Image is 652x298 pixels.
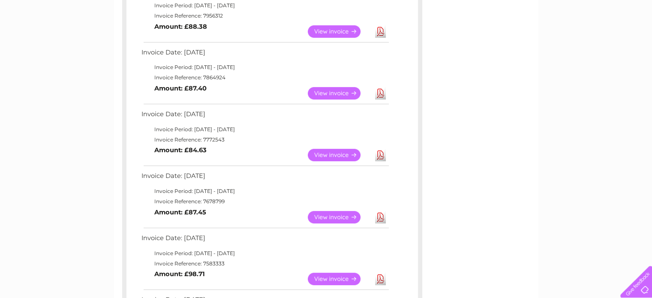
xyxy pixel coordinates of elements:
td: Invoice Reference: 7583333 [139,259,390,269]
a: Log out [624,36,644,43]
a: View [308,273,371,285]
td: Invoice Date: [DATE] [139,170,390,186]
td: Invoice Period: [DATE] - [DATE] [139,248,390,259]
td: Invoice Period: [DATE] - [DATE] [139,124,390,135]
div: Clear Business is a trading name of Verastar Limited (registered in [GEOGRAPHIC_DATA] No. 3667643... [124,5,529,42]
a: Water [501,36,517,43]
a: View [308,211,371,223]
a: Telecoms [547,36,572,43]
td: Invoice Reference: 7772543 [139,135,390,145]
a: Blog [577,36,590,43]
td: Invoice Reference: 7864924 [139,72,390,83]
img: logo.png [23,22,66,48]
td: Invoice Period: [DATE] - [DATE] [139,62,390,72]
a: View [308,87,371,99]
td: Invoice Date: [DATE] [139,47,390,63]
td: Invoice Period: [DATE] - [DATE] [139,0,390,11]
a: Download [375,273,386,285]
td: Invoice Reference: 7678799 [139,196,390,207]
b: Amount: £88.38 [154,23,207,30]
a: Download [375,87,386,99]
b: Amount: £98.71 [154,270,205,278]
a: View [308,149,371,161]
a: 0333 014 3131 [490,4,550,15]
td: Invoice Date: [DATE] [139,108,390,124]
a: View [308,25,371,38]
a: Energy [523,36,541,43]
td: Invoice Reference: 7956312 [139,11,390,21]
a: Download [375,211,386,223]
td: Invoice Period: [DATE] - [DATE] [139,186,390,196]
a: Download [375,149,386,161]
a: Download [375,25,386,38]
b: Amount: £87.45 [154,208,206,216]
b: Amount: £87.40 [154,84,207,92]
td: Invoice Date: [DATE] [139,232,390,248]
b: Amount: £84.63 [154,146,207,154]
a: Contact [595,36,616,43]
